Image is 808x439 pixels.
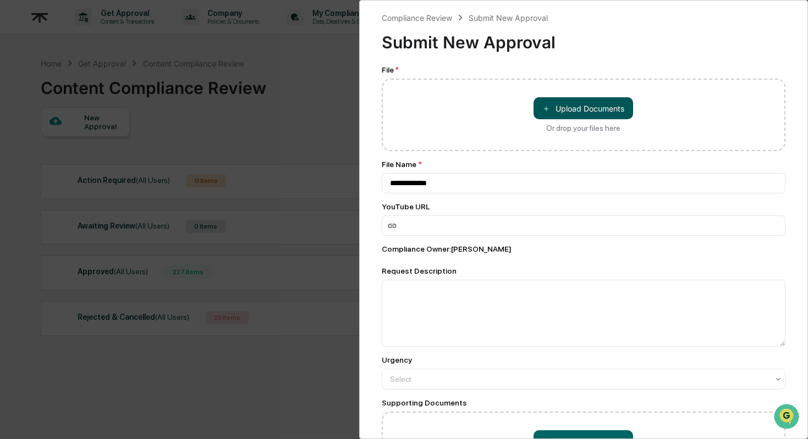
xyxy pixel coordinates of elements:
[11,23,200,41] p: How can we help?
[11,140,20,148] div: 🖐️
[382,244,786,253] div: Compliance Owner : [PERSON_NAME]
[29,50,182,62] input: Clear
[534,97,633,119] button: Or drop your files here
[469,13,548,23] div: Submit New Approval
[542,103,550,114] span: ＋
[382,24,786,52] div: Submit New Approval
[546,124,620,132] div: Or drop your files here
[78,186,133,195] a: Powered byPylon
[382,355,412,364] div: Urgency
[11,160,20,169] div: 🔎
[22,138,71,149] span: Preclearance
[91,138,136,149] span: Attestations
[75,134,141,154] a: 🗄️Attestations
[37,95,139,104] div: We're available if you need us!
[7,155,74,175] a: 🔎Data Lookup
[37,84,180,95] div: Start new chat
[382,65,786,74] div: File
[382,160,786,169] div: File Name
[80,140,89,148] div: 🗄️
[382,202,786,211] div: YouTube URL
[187,87,200,101] button: Start new chat
[382,13,452,23] div: Compliance Review
[109,186,133,195] span: Pylon
[773,403,802,432] iframe: Open customer support
[7,134,75,154] a: 🖐️Preclearance
[22,159,69,170] span: Data Lookup
[382,266,786,275] div: Request Description
[11,84,31,104] img: 1746055101610-c473b297-6a78-478c-a979-82029cc54cd1
[382,398,786,407] div: Supporting Documents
